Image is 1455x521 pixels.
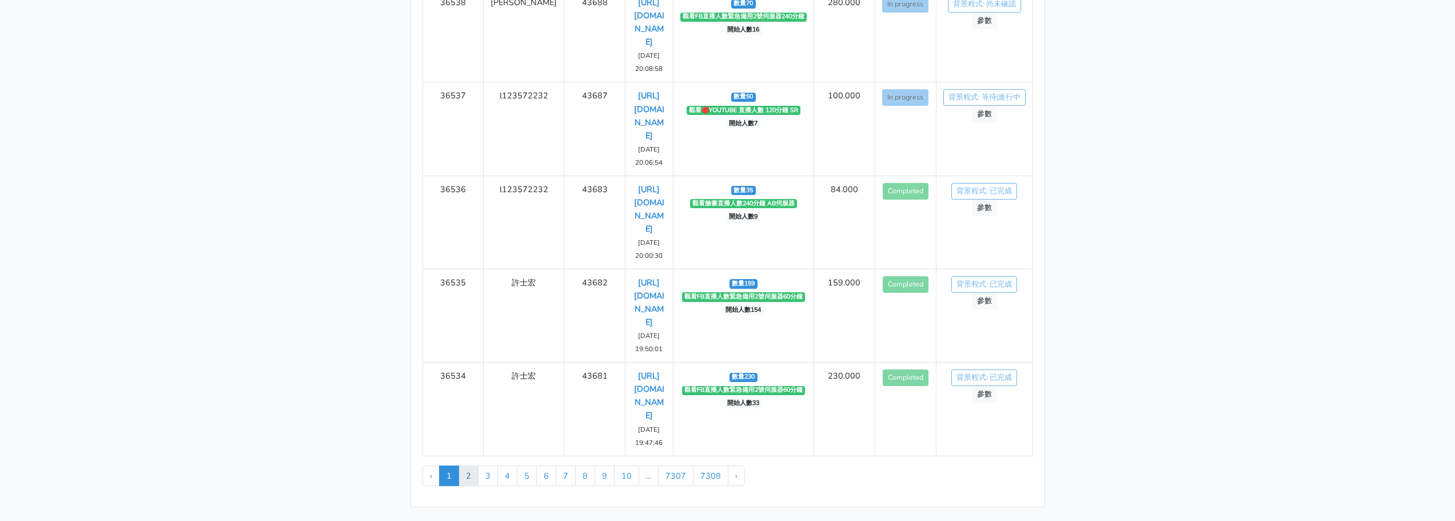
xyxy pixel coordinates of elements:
[536,466,556,486] a: 6
[478,466,498,486] a: 3
[635,145,663,167] small: [DATE] 20:06:54
[575,466,595,486] a: 8
[728,466,745,486] a: Next »
[814,363,875,456] td: 230.000
[951,369,1017,386] a: 背景程式: 已完成
[883,276,928,293] button: Completed
[658,466,693,486] a: 7307
[951,183,1017,200] a: 背景程式: 已完成
[635,425,663,447] small: [DATE] 19:47:46
[517,466,537,486] a: 5
[731,93,756,102] span: 數量50
[634,184,664,234] a: [URL][DOMAIN_NAME]
[484,176,564,269] td: l123572232
[972,386,997,403] a: 參數
[459,466,479,486] a: 2
[725,26,762,35] span: 開始人數16
[422,82,484,176] td: 36537
[422,176,484,269] td: 36536
[731,186,756,195] span: 數量35
[564,269,625,363] td: 43682
[497,466,517,486] a: 4
[814,82,875,176] td: 100.000
[951,276,1017,293] a: 背景程式: 已完成
[682,292,806,301] span: 觀看FB直播人數緊急備用2號伺服器60分鐘
[883,369,928,386] button: Completed
[614,466,639,486] a: 10
[556,466,576,486] a: 7
[725,399,762,408] span: 開始人數33
[730,373,758,382] span: 數量230
[972,13,997,29] a: 參數
[727,119,760,128] span: 開始人數7
[564,176,625,269] td: 43683
[693,466,728,486] a: 7308
[422,363,484,456] td: 36534
[635,51,663,73] small: [DATE] 20:08:58
[422,269,484,363] td: 36535
[634,277,664,328] a: [URL][DOMAIN_NAME]
[972,200,997,216] a: 參數
[883,183,928,200] button: Completed
[814,269,875,363] td: 159.000
[484,363,564,456] td: 許士宏
[635,238,663,260] small: [DATE] 20:00:30
[727,212,760,221] span: 開始人數9
[943,89,1026,106] a: 背景程式: 等待|進行中
[422,466,440,486] li: « Previous
[972,293,997,309] a: 參數
[564,363,625,456] td: 43681
[882,89,928,106] button: In progress
[687,106,801,115] span: 觀看🔴YOUTUBE 直播人數 120分鐘 SR
[723,305,764,315] span: 開始人數154
[682,386,806,395] span: 觀看FB直播人數緊急備用2號伺服器60分鐘
[484,269,564,363] td: 許士宏
[634,90,664,141] a: [URL][DOMAIN_NAME]
[635,331,663,353] small: [DATE] 19:50:01
[972,106,997,122] a: 參數
[439,466,459,486] span: 1
[595,466,615,486] a: 9
[634,370,664,421] a: [URL][DOMAIN_NAME]
[814,176,875,269] td: 84.000
[680,13,807,22] span: 觀看FB直播人數緊急備用2號伺服器240分鐘
[564,82,625,176] td: 43687
[484,82,564,176] td: l123572232
[730,279,758,288] span: 數量159
[690,199,798,208] span: 觀看臉書直播人數240分鐘 AB伺服器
